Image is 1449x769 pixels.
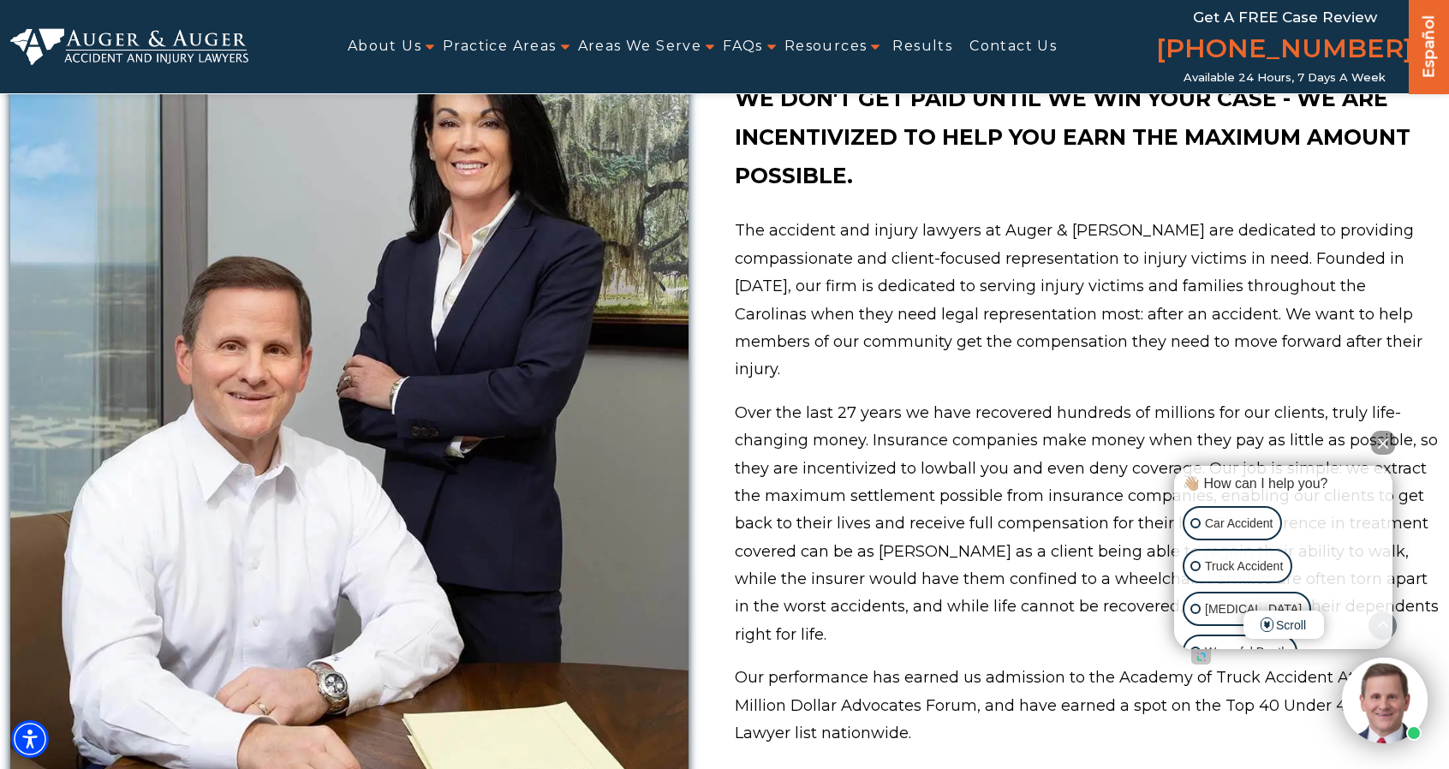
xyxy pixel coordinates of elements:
p: Truck Accident [1205,556,1283,577]
div: 👋🏼 How can I help you? [1178,474,1388,493]
p: Wrongful Death [1205,641,1288,663]
span: Scroll [1243,611,1324,639]
img: Intaker widget Avatar [1342,658,1428,743]
a: Results [892,27,952,66]
img: Auger & Auger Accident and Injury Lawyers Logo [10,28,248,65]
a: Practice Areas [443,27,557,66]
button: Close Intaker Chat Widget [1371,431,1395,455]
p: Over the last 27 years we have recovered hundreds of millions for our clients, truly life-changin... [735,399,1439,649]
a: Open intaker chat [1191,649,1211,665]
p: Our performance has earned us admission to the Academy of Truck Accident Attorneys, Million Dolla... [735,664,1439,747]
a: [PHONE_NUMBER] [1156,30,1413,71]
a: Contact Us [969,27,1057,66]
p: The accident and injury lawyers at Auger & [PERSON_NAME] are dedicated to providing compassionate... [735,217,1439,383]
a: Resources [784,27,868,66]
span: Get a FREE Case Review [1193,9,1377,26]
p: Car Accident [1205,513,1273,534]
p: We don't get paid until we win your case - we are incentivized to help you earn the maximum amoun... [735,80,1439,195]
div: Accessibility Menu [11,720,49,758]
a: About Us [348,27,421,66]
a: FAQs [723,27,763,66]
p: [MEDICAL_DATA] [1205,599,1302,620]
span: Available 24 Hours, 7 Days a Week [1184,71,1386,85]
a: Areas We Serve [578,27,702,66]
